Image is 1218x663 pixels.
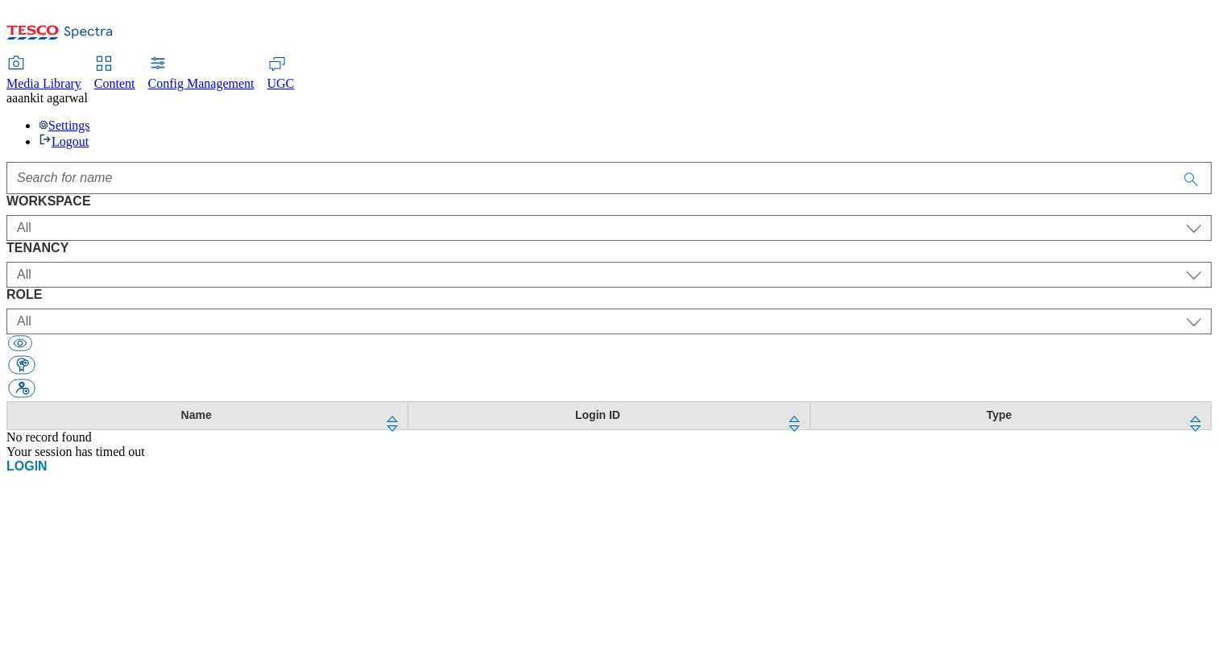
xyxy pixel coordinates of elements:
[39,135,89,148] a: Logout
[148,57,255,91] a: Config Management
[6,162,1212,194] input: Accessible label text
[17,408,375,423] div: Name
[6,288,1212,302] label: ROLE
[18,91,88,105] span: ankit agarwal
[148,77,255,90] span: Config Management
[418,408,777,423] div: Login ID
[6,77,81,90] span: Media Library
[6,459,48,474] button: LOGIN
[6,57,81,91] a: Media Library
[39,118,90,132] a: Settings
[267,57,295,91] a: UGC
[94,57,135,91] a: Content
[94,77,135,90] span: Content
[6,430,1212,445] div: No record found
[267,77,295,90] span: UGC
[6,445,145,458] span: Your session has timed out
[820,408,1179,423] div: Type
[6,194,1212,209] label: WORKSPACE
[6,241,1212,255] label: TENANCY
[6,91,18,105] span: aa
